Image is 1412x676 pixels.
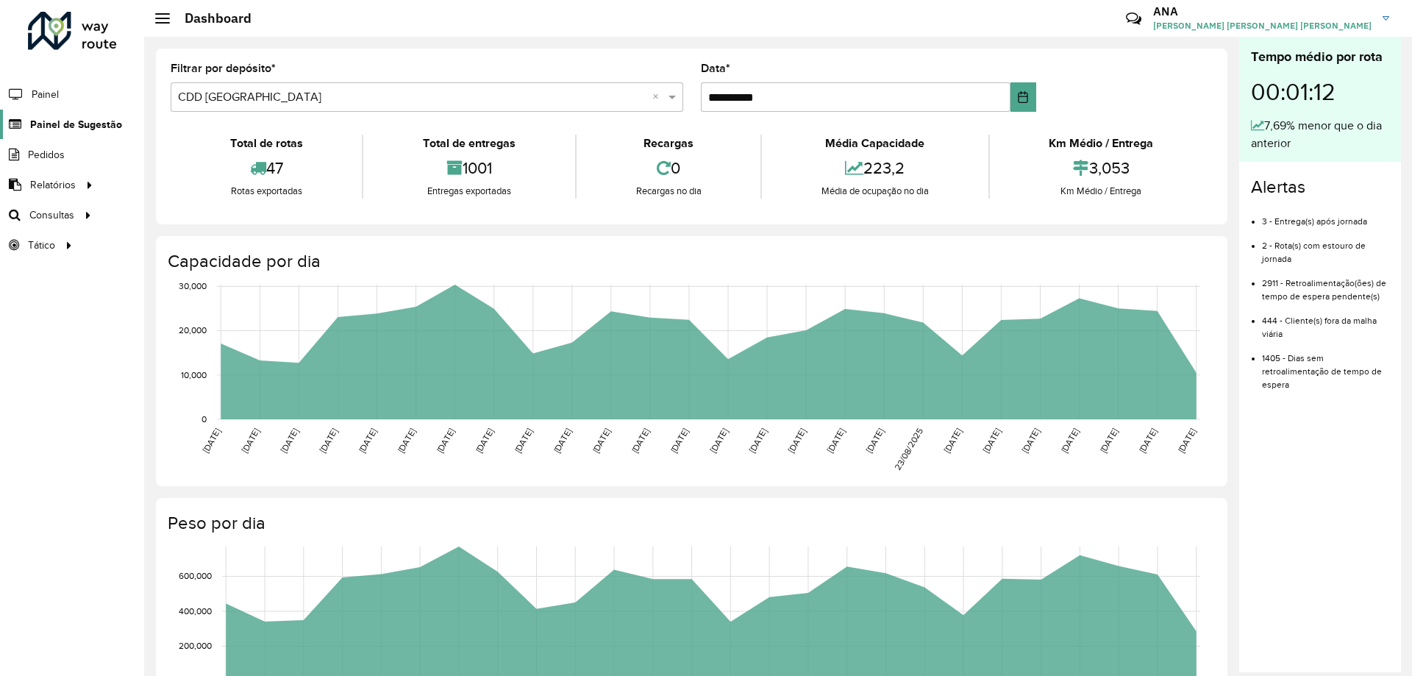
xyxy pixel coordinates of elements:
text: [DATE] [591,427,612,455]
text: 30,000 [179,281,207,291]
div: Km Médio / Entrega [994,135,1209,152]
span: Painel de Sugestão [30,117,122,132]
text: [DATE] [864,427,885,455]
text: [DATE] [513,427,534,455]
text: 23/08/2025 [893,427,924,472]
li: 444 - Cliente(s) fora da malha viária [1262,303,1389,341]
li: 3 - Entrega(s) após jornada [1262,204,1389,228]
text: [DATE] [279,427,300,455]
text: 600,000 [179,572,212,581]
span: Relatórios [30,177,76,193]
text: [DATE] [1020,427,1041,455]
span: [PERSON_NAME] [PERSON_NAME] [PERSON_NAME] [1153,19,1372,32]
div: 1001 [367,152,571,184]
div: Rotas exportadas [174,184,358,199]
span: Consultas [29,207,74,223]
text: 20,000 [179,326,207,335]
text: [DATE] [240,427,261,455]
div: Recargas [580,135,757,152]
div: 47 [174,152,358,184]
text: 0 [202,414,207,424]
text: [DATE] [630,427,651,455]
div: 00:01:12 [1251,67,1389,117]
span: Painel [32,87,59,102]
text: 10,000 [181,370,207,380]
text: [DATE] [1098,427,1119,455]
text: [DATE] [201,427,222,455]
text: [DATE] [318,427,339,455]
text: [DATE] [825,427,846,455]
div: 223,2 [766,152,984,184]
text: [DATE] [786,427,807,455]
span: Clear all [652,88,665,106]
div: Média de ocupação no dia [766,184,984,199]
text: [DATE] [981,427,1002,455]
div: Total de rotas [174,135,358,152]
h4: Peso por dia [168,513,1213,534]
text: [DATE] [668,427,690,455]
text: [DATE] [552,427,573,455]
div: Entregas exportadas [367,184,571,199]
text: 400,000 [179,606,212,616]
li: 2911 - Retroalimentação(ões) de tempo de espera pendente(s) [1262,266,1389,303]
h4: Alertas [1251,177,1389,198]
text: [DATE] [435,427,456,455]
h3: ANA [1153,4,1372,18]
div: Total de entregas [367,135,571,152]
div: Tempo médio por rota [1251,47,1389,67]
div: Km Médio / Entrega [994,184,1209,199]
a: Contato Rápido [1118,3,1149,35]
text: [DATE] [942,427,963,455]
text: [DATE] [474,427,495,455]
text: 200,000 [179,641,212,651]
span: Pedidos [28,147,65,163]
text: [DATE] [1137,427,1158,455]
label: Data [701,60,730,77]
h2: Dashboard [170,10,252,26]
li: 1405 - Dias sem retroalimentação de tempo de espera [1262,341,1389,391]
div: Média Capacidade [766,135,984,152]
text: [DATE] [357,427,378,455]
span: Tático [28,238,55,253]
li: 2 - Rota(s) com estouro de jornada [1262,228,1389,266]
div: 3,053 [994,152,1209,184]
div: 0 [580,152,757,184]
div: Recargas no dia [580,184,757,199]
label: Filtrar por depósito [171,60,276,77]
h4: Capacidade por dia [168,251,1213,272]
text: [DATE] [708,427,730,455]
text: [DATE] [1059,427,1080,455]
text: [DATE] [396,427,417,455]
button: Choose Date [1010,82,1036,112]
text: [DATE] [1176,427,1197,455]
text: [DATE] [747,427,769,455]
div: 7,69% menor que o dia anterior [1251,117,1389,152]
